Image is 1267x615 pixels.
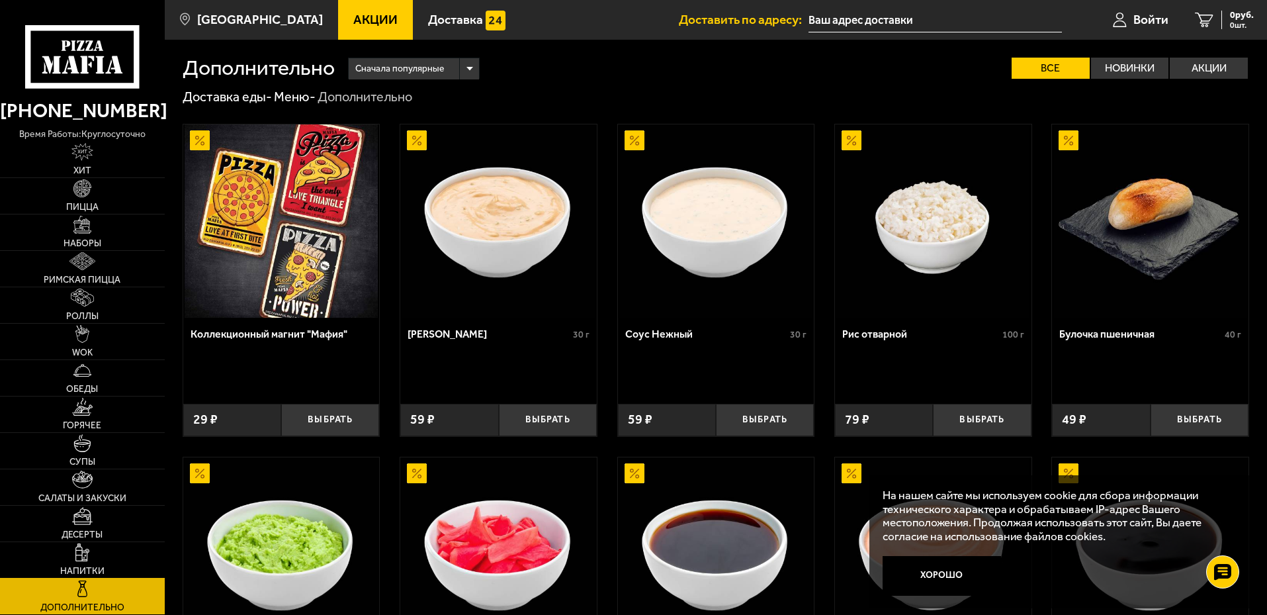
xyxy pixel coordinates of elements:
label: Все [1012,58,1090,79]
a: Меню- [274,89,316,105]
img: Акционный [407,130,427,150]
label: Акции [1170,58,1248,79]
img: Рис отварной [836,124,1029,318]
span: 30 г [573,329,590,340]
span: Салаты и закуски [38,494,126,503]
span: Римская пицца [44,275,120,285]
div: Рис отварной [842,328,999,340]
a: АкционныйСоус Деликатес [400,124,597,318]
span: Обеды [66,385,98,394]
img: Акционный [842,130,861,150]
img: Акционный [1059,463,1078,483]
button: Выбрать [499,404,597,436]
a: Доставка еды- [183,89,272,105]
img: Акционный [407,463,427,483]
span: 30 г [790,329,807,340]
img: Булочка пшеничная [1054,124,1247,318]
span: Роллы [66,312,99,321]
span: Войти [1133,13,1168,26]
img: Соус Нежный [619,124,812,318]
span: Акции [353,13,398,26]
div: Коллекционный магнит "Мафия" [191,328,369,340]
h1: Дополнительно [183,58,335,79]
img: Акционный [625,463,644,483]
img: Акционный [1059,130,1078,150]
button: Выбрать [1151,404,1248,436]
label: Новинки [1091,58,1169,79]
div: Соус Нежный [625,328,787,340]
span: Супы [69,457,95,467]
span: 0 шт. [1230,21,1254,29]
span: Хит [73,166,91,175]
button: Выбрать [933,404,1031,436]
img: Акционный [625,130,644,150]
span: Десерты [62,530,103,540]
span: Доставить по адресу: [679,13,808,26]
span: 29 ₽ [193,413,218,426]
button: Выбрать [281,404,379,436]
span: 79 ₽ [845,413,869,426]
button: Выбрать [716,404,814,436]
div: [PERSON_NAME] [408,328,570,340]
a: АкционныйБулочка пшеничная [1052,124,1248,318]
a: АкционныйСоус Нежный [618,124,814,318]
button: Хорошо [883,556,1002,596]
div: Дополнительно [318,89,412,106]
span: [GEOGRAPHIC_DATA] [197,13,323,26]
span: Напитки [60,567,105,576]
span: 40 г [1225,329,1241,340]
img: Соус Деликатес [402,124,595,318]
span: Дополнительно [40,603,124,612]
img: Акционный [190,463,210,483]
span: Доставка [428,13,483,26]
img: 15daf4d41897b9f0e9f617042186c801.svg [486,11,505,30]
span: 59 ₽ [410,413,435,426]
img: Коллекционный магнит "Мафия" [185,124,378,318]
span: 0 руб. [1230,11,1254,20]
span: Горячее [63,421,101,430]
a: АкционныйКоллекционный магнит "Мафия" [183,124,380,318]
img: Акционный [842,463,861,483]
input: Ваш адрес доставки [808,8,1062,32]
span: Пицца [66,203,99,212]
a: АкционныйРис отварной [835,124,1031,318]
div: Булочка пшеничная [1059,328,1221,340]
span: WOK [72,348,93,357]
span: 100 г [1002,329,1024,340]
span: 49 ₽ [1062,413,1086,426]
span: Сначала популярные [355,56,444,81]
span: 59 ₽ [628,413,652,426]
img: Акционный [190,130,210,150]
span: Наборы [64,239,101,248]
p: На нашем сайте мы используем cookie для сбора информации технического характера и обрабатываем IP... [883,489,1229,544]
